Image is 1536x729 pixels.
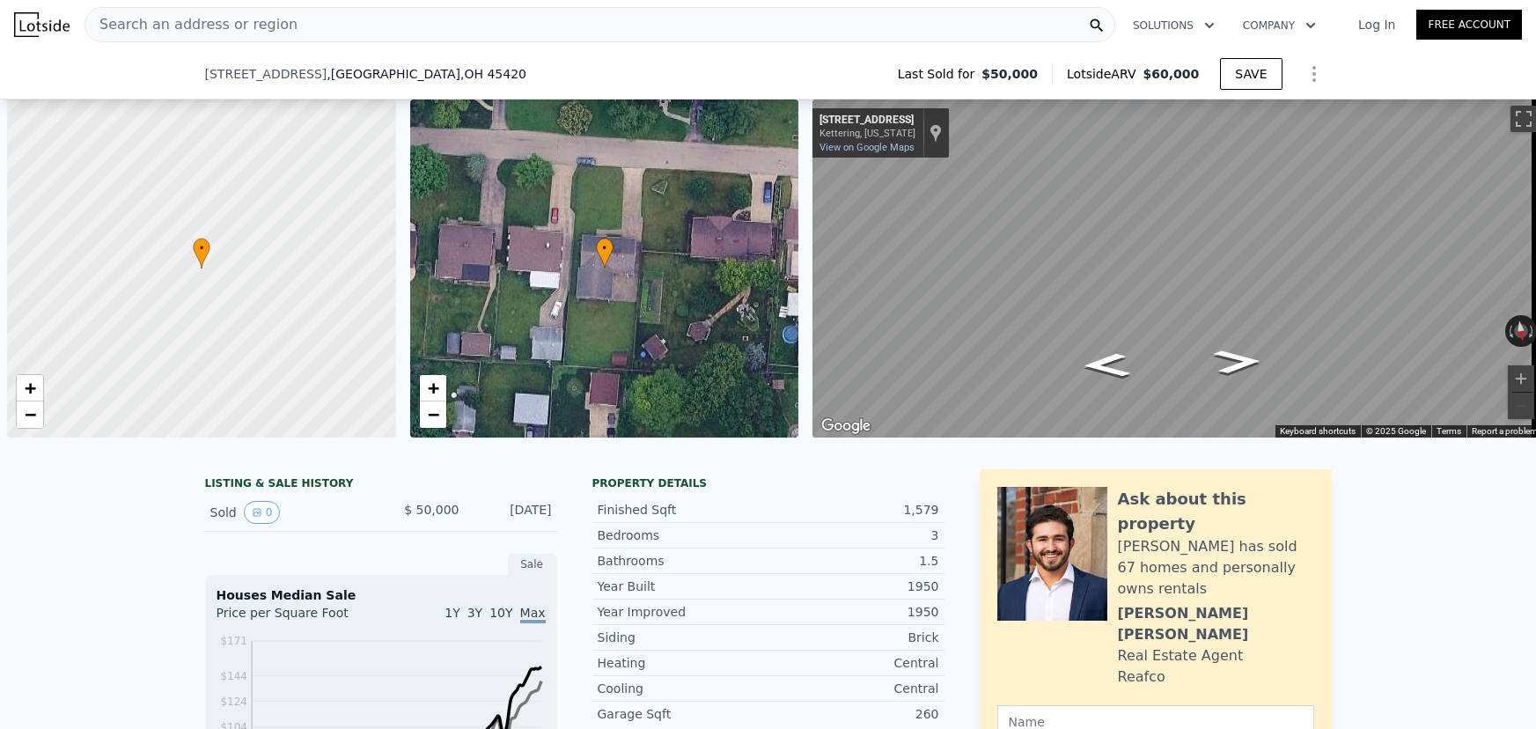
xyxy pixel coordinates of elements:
[819,142,915,153] a: View on Google Maps
[1505,315,1515,347] button: Rotate counterclockwise
[220,635,247,647] tspan: $171
[1366,426,1426,436] span: © 2025 Google
[1337,16,1416,33] a: Log In
[598,501,768,519] div: Finished Sqft
[1512,314,1531,348] button: Reset the view
[17,401,43,428] a: Zoom out
[596,240,614,256] span: •
[598,603,768,621] div: Year Improved
[768,705,939,723] div: 260
[244,501,281,524] button: View historical data
[768,578,939,595] div: 1950
[1062,348,1150,383] path: Go East, Alta Vista Dr
[474,501,552,524] div: [DATE]
[14,12,70,37] img: Lotside
[819,128,915,139] div: Kettering, [US_STATE]
[445,606,459,620] span: 1Y
[193,240,210,256] span: •
[1118,603,1314,645] div: [PERSON_NAME] [PERSON_NAME]
[217,586,546,604] div: Houses Median Sale
[1118,645,1244,666] div: Real Estate Agent
[1280,425,1356,438] button: Keyboard shortcuts
[1067,65,1143,83] span: Lotside ARV
[217,604,381,632] div: Price per Square Foot
[460,67,526,81] span: , OH 45420
[817,415,875,438] a: Open this area in Google Maps (opens a new window)
[404,503,459,517] span: $ 50,000
[1416,10,1522,40] a: Free Account
[420,375,446,401] a: Zoom in
[85,14,298,35] span: Search an address or region
[1194,344,1282,379] path: Go West, Alta Vista Dr
[768,501,939,519] div: 1,579
[768,552,939,570] div: 1.5
[327,65,526,83] span: , [GEOGRAPHIC_DATA]
[1508,365,1534,392] button: Zoom in
[17,375,43,401] a: Zoom in
[596,238,614,269] div: •
[25,403,36,425] span: −
[598,552,768,570] div: Bathrooms
[205,476,557,494] div: LISTING & SALE HISTORY
[598,578,768,595] div: Year Built
[205,65,327,83] span: [STREET_ADDRESS]
[1119,10,1229,41] button: Solutions
[420,401,446,428] a: Zoom out
[210,501,367,524] div: Sold
[819,114,915,128] div: [STREET_ADDRESS]
[193,238,210,269] div: •
[768,603,939,621] div: 1950
[981,65,1038,83] span: $50,000
[1297,56,1332,92] button: Show Options
[768,629,939,646] div: Brick
[1143,67,1199,81] span: $60,000
[25,377,36,399] span: +
[598,526,768,544] div: Bedrooms
[520,606,546,623] span: Max
[768,680,939,697] div: Central
[427,377,438,399] span: +
[1118,487,1314,536] div: Ask about this property
[598,629,768,646] div: Siding
[598,654,768,672] div: Heating
[220,670,247,682] tspan: $144
[817,415,875,438] img: Google
[598,680,768,697] div: Cooling
[508,553,557,576] div: Sale
[467,606,482,620] span: 3Y
[768,526,939,544] div: 3
[489,606,512,620] span: 10Y
[898,65,982,83] span: Last Sold for
[427,403,438,425] span: −
[1220,58,1282,90] button: SAVE
[930,123,942,143] a: Show location on map
[220,696,247,708] tspan: $124
[1437,426,1461,436] a: Terms (opens in new tab)
[1118,666,1165,688] div: Reafco
[768,654,939,672] div: Central
[592,476,944,490] div: Property details
[598,705,768,723] div: Garage Sqft
[1508,393,1534,419] button: Zoom out
[1118,536,1314,600] div: [PERSON_NAME] has sold 67 homes and personally owns rentals
[1229,10,1330,41] button: Company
